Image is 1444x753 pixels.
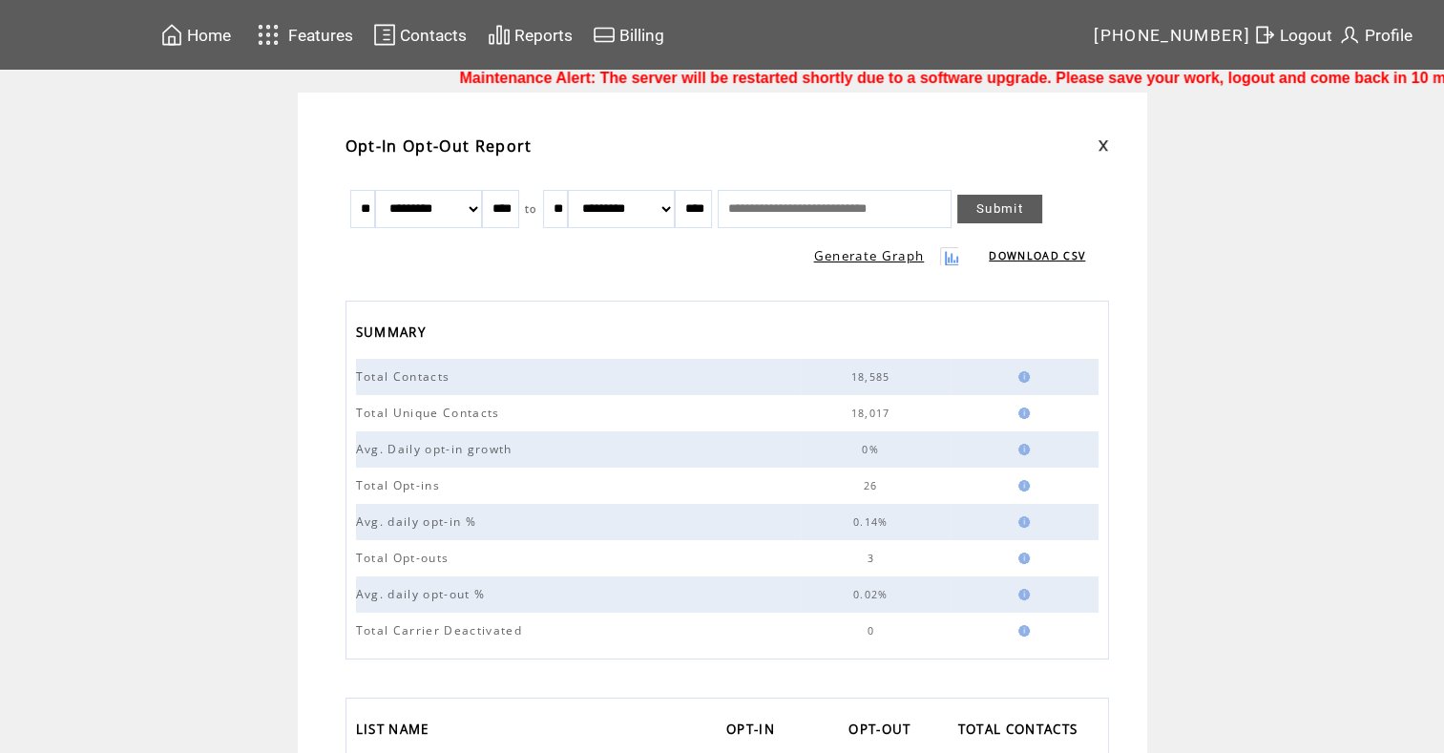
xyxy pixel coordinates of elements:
a: TOTAL CONTACTS [958,716,1088,747]
img: help.gif [1013,408,1030,419]
img: help.gif [1013,589,1030,600]
img: chart.svg [488,23,511,47]
span: 0.14% [853,515,893,529]
a: OPT-IN [726,716,785,747]
span: OPT-OUT [848,716,915,747]
a: Submit [957,195,1042,223]
span: 0.02% [853,588,893,601]
span: to [525,202,537,216]
span: OPT-IN [726,716,780,747]
span: LIST NAME [356,716,434,747]
img: help.gif [1013,625,1030,637]
img: features.svg [252,19,285,51]
span: 18,585 [851,370,895,384]
span: 26 [864,479,883,492]
span: Contacts [400,26,467,45]
a: Contacts [370,20,470,50]
a: Home [157,20,234,50]
span: [PHONE_NUMBER] [1094,26,1250,45]
img: home.svg [160,23,183,47]
span: Total Unique Contacts [356,405,505,421]
span: Avg. daily opt-out % [356,586,491,602]
img: exit.svg [1253,23,1276,47]
span: Features [288,26,353,45]
span: Avg. Daily opt-in growth [356,441,517,457]
a: Logout [1250,20,1335,50]
img: help.gif [1013,516,1030,528]
span: Total Carrier Deactivated [356,622,527,638]
span: Avg. daily opt-in % [356,513,481,530]
span: Home [187,26,231,45]
span: SUMMARY [356,319,430,350]
span: Opt-In Opt-Out Report [345,136,533,157]
img: help.gif [1013,371,1030,383]
a: LIST NAME [356,716,439,747]
span: TOTAL CONTACTS [958,716,1083,747]
a: Billing [590,20,667,50]
a: Profile [1335,20,1415,50]
a: DOWNLOAD CSV [989,249,1085,262]
a: OPT-OUT [848,716,920,747]
span: 0 [867,624,878,638]
span: Billing [619,26,664,45]
img: help.gif [1013,553,1030,564]
span: Profile [1365,26,1413,45]
img: help.gif [1013,480,1030,492]
a: Reports [485,20,576,50]
img: creidtcard.svg [593,23,616,47]
span: Logout [1280,26,1332,45]
span: Total Opt-outs [356,550,454,566]
img: profile.svg [1338,23,1361,47]
img: help.gif [1013,444,1030,455]
span: 0% [862,443,884,456]
span: Reports [514,26,573,45]
span: Total Opt-ins [356,477,445,493]
span: Total Contacts [356,368,455,385]
span: 3 [867,552,878,565]
span: 18,017 [851,407,895,420]
a: Generate Graph [814,247,925,264]
a: Features [249,16,357,53]
img: contacts.svg [373,23,396,47]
